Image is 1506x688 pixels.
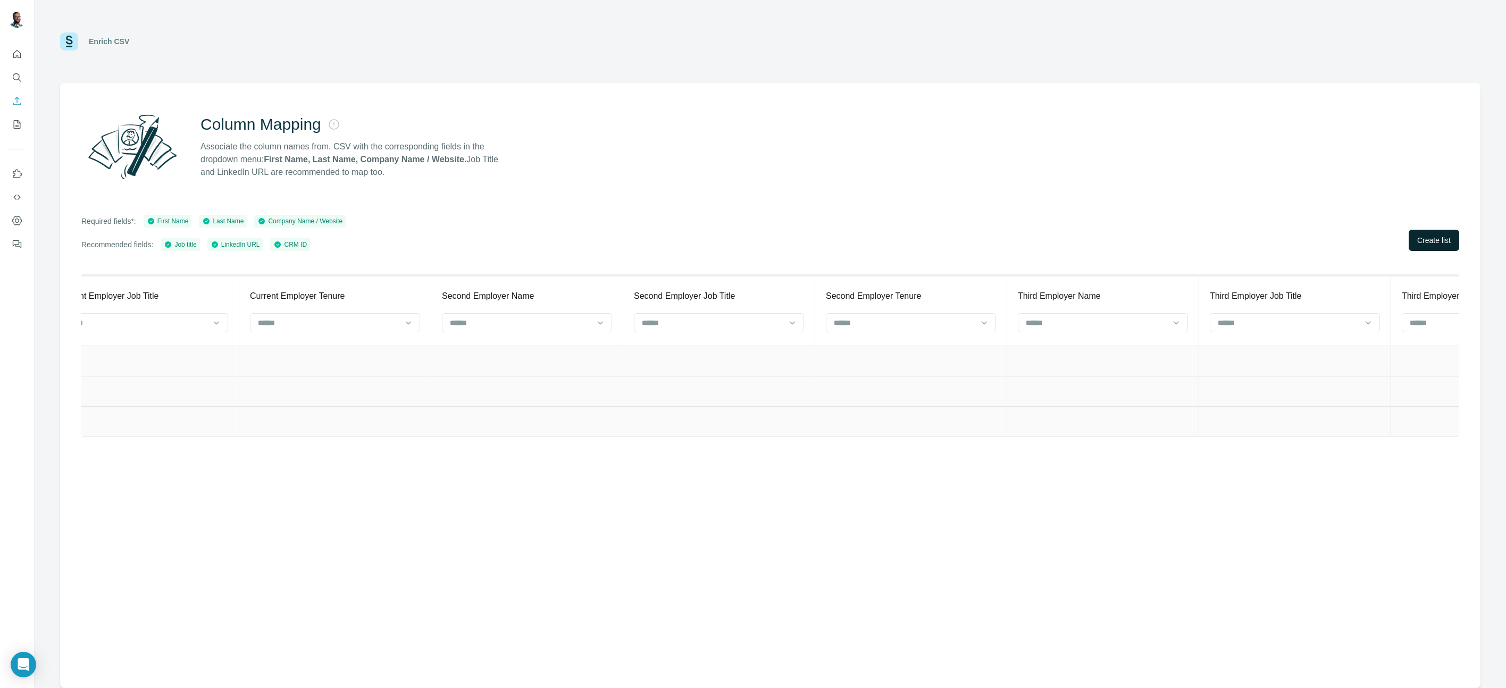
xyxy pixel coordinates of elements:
div: LinkedIn URL [211,240,260,249]
button: Feedback [9,234,26,254]
p: Second Employer Job Title [634,290,735,303]
p: Second Employer Tenure [826,290,921,303]
p: Current Employer Job Title [58,290,158,303]
img: Avatar [9,11,26,28]
p: Current Employer Tenure [250,290,345,303]
p: Required fields*: [81,216,136,226]
p: Third Employer Job Title [1210,290,1302,303]
div: CRM ID [273,240,307,249]
img: Surfe Illustration - Column Mapping [81,108,183,185]
button: Dashboard [9,211,26,230]
div: Company Name / Website [257,216,342,226]
button: My lists [9,115,26,134]
img: Surfe Logo [60,32,78,51]
button: Search [9,68,26,87]
p: Third Employer Name [1018,290,1101,303]
button: Create list [1409,230,1459,251]
span: Create list [1417,235,1451,246]
p: Third Employer Tenure [1402,290,1488,303]
p: Associate the column names from. CSV with the corresponding fields in the dropdown menu: Job Titl... [200,140,508,179]
div: Enrich CSV [89,36,129,47]
p: Recommended fields: [81,239,153,250]
div: First Name [147,216,189,226]
button: Quick start [9,45,26,64]
button: Enrich CSV [9,91,26,111]
div: Open Intercom Messenger [11,652,36,677]
strong: First Name, Last Name, Company Name / Website. [264,155,466,164]
button: Use Surfe API [9,188,26,207]
div: Last Name [202,216,244,226]
p: Second Employer Name [442,290,534,303]
h2: Column Mapping [200,115,321,134]
button: Use Surfe on LinkedIn [9,164,26,183]
div: Job title [164,240,196,249]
